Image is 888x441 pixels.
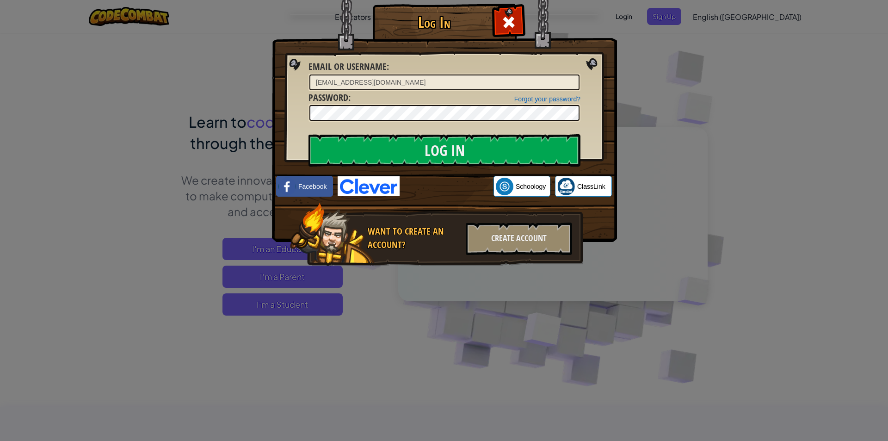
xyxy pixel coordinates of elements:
[368,225,460,251] div: Want to create an account?
[496,178,513,195] img: schoology.png
[308,91,351,105] label: :
[400,176,493,197] iframe: Sign in with Google Button
[338,176,400,196] img: clever-logo-blue.png
[298,182,327,191] span: Facebook
[375,14,493,31] h1: Log In
[308,91,348,104] span: Password
[466,223,572,255] div: Create Account
[557,178,575,195] img: classlink-logo-small.png
[278,178,296,195] img: facebook_small.png
[514,95,580,103] a: Forgot your password?
[308,60,387,73] span: Email or Username
[577,182,605,191] span: ClassLink
[516,182,546,191] span: Schoology
[308,60,389,74] label: :
[308,134,580,167] input: Log In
